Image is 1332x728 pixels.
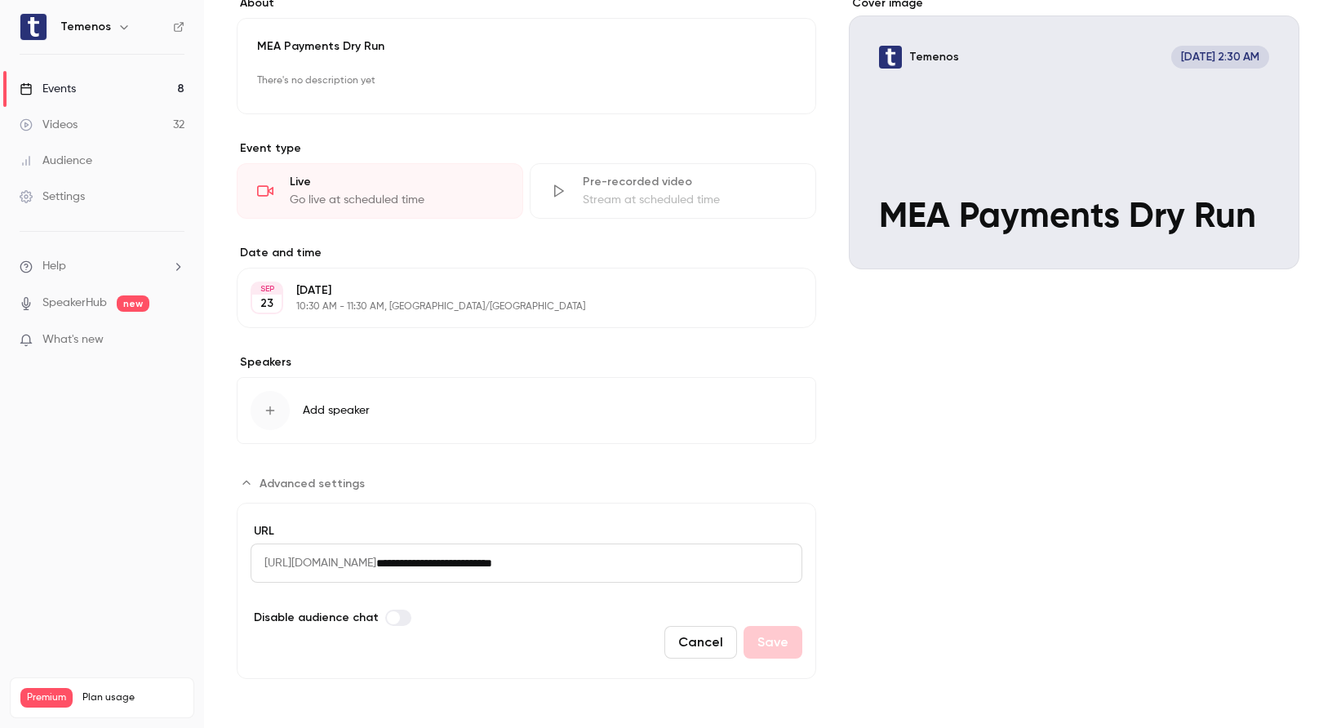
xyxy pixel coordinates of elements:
[20,153,92,169] div: Audience
[237,140,816,157] p: Event type
[251,523,802,539] label: URL
[237,354,816,371] label: Speakers
[20,14,47,40] img: Temenos
[237,470,816,679] section: Advanced settings
[257,68,796,94] p: There's no description yet
[237,245,816,261] label: Date and time
[20,258,184,275] li: help-dropdown-opener
[117,295,149,312] span: new
[42,258,66,275] span: Help
[530,163,816,219] div: Pre-recorded videoStream at scheduled time
[20,81,76,97] div: Events
[252,283,282,295] div: SEP
[583,174,796,190] div: Pre-recorded video
[237,470,375,496] button: Advanced settings
[42,295,107,312] a: SpeakerHub
[251,544,376,583] span: [URL][DOMAIN_NAME]
[583,192,796,208] div: Stream at scheduled time
[60,19,111,35] h6: Temenos
[42,331,104,348] span: What's new
[20,688,73,708] span: Premium
[237,377,816,444] button: Add speaker
[82,691,184,704] span: Plan usage
[260,295,273,312] p: 23
[20,117,78,133] div: Videos
[20,189,85,205] div: Settings
[260,475,365,492] span: Advanced settings
[165,333,184,348] iframe: Noticeable Trigger
[257,38,796,55] p: MEA Payments Dry Run
[254,609,379,626] span: Disable audience chat
[290,174,503,190] div: Live
[664,626,737,659] button: Cancel
[296,300,730,313] p: 10:30 AM - 11:30 AM, [GEOGRAPHIC_DATA]/[GEOGRAPHIC_DATA]
[303,402,370,419] span: Add speaker
[290,192,503,208] div: Go live at scheduled time
[296,282,730,299] p: [DATE]
[237,163,523,219] div: LiveGo live at scheduled time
